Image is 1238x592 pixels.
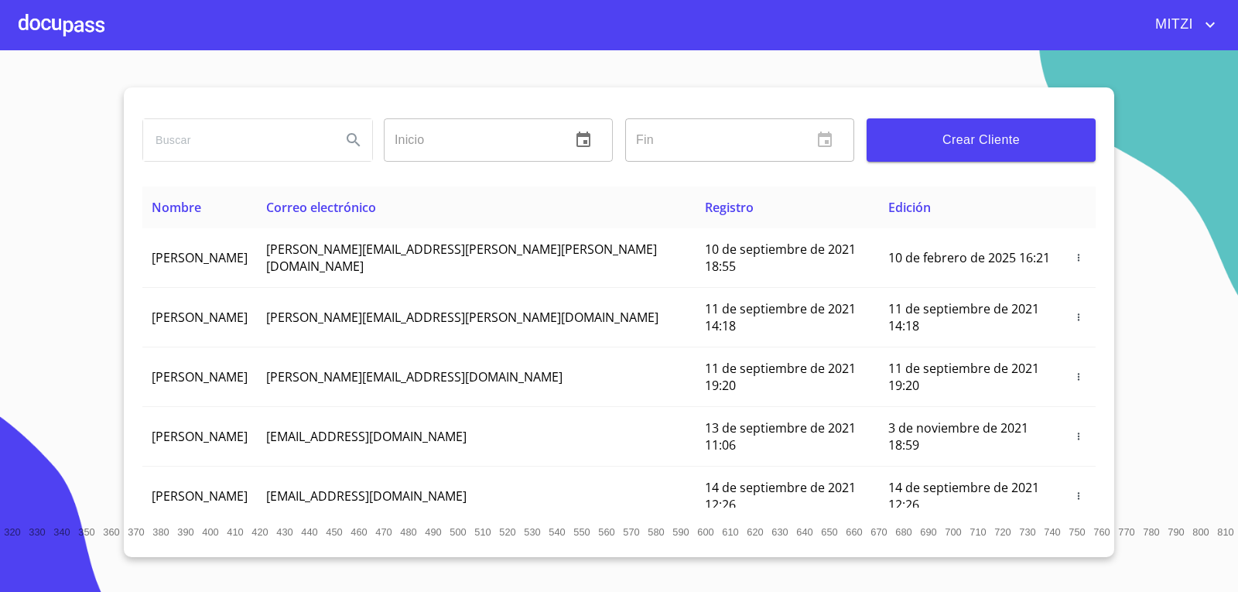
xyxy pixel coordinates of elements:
[223,520,248,545] button: 410
[867,520,891,545] button: 670
[672,526,689,538] span: 590
[879,129,1083,151] span: Crear Cliente
[177,526,193,538] span: 390
[1093,526,1110,538] span: 760
[446,520,470,545] button: 500
[152,428,248,445] span: [PERSON_NAME]
[990,520,1015,545] button: 720
[251,526,268,538] span: 420
[842,520,867,545] button: 660
[705,360,856,394] span: 11 de septiembre de 2021 19:20
[152,488,248,505] span: [PERSON_NAME]
[705,419,856,453] span: 13 de septiembre de 2021 11:06
[792,520,817,545] button: 640
[1118,526,1134,538] span: 770
[149,520,173,545] button: 380
[697,526,713,538] span: 600
[1065,520,1089,545] button: 750
[347,520,371,545] button: 460
[966,520,990,545] button: 710
[644,520,669,545] button: 580
[266,368,563,385] span: [PERSON_NAME][EMAIL_ADDRESS][DOMAIN_NAME]
[1069,526,1085,538] span: 750
[520,520,545,545] button: 530
[276,526,292,538] span: 430
[266,241,657,275] span: [PERSON_NAME][EMAIL_ADDRESS][PERSON_NAME][PERSON_NAME][DOMAIN_NAME]
[594,520,619,545] button: 560
[545,520,569,545] button: 540
[50,520,74,545] button: 340
[743,520,768,545] button: 620
[266,199,376,216] span: Correo electrónico
[128,526,144,538] span: 370
[870,526,887,538] span: 670
[1144,12,1219,37] button: account of current user
[1164,520,1188,545] button: 790
[888,300,1039,334] span: 11 de septiembre de 2021 14:18
[888,249,1050,266] span: 10 de febrero de 2025 16:21
[768,520,792,545] button: 630
[124,520,149,545] button: 370
[326,526,342,538] span: 450
[867,118,1096,162] button: Crear Cliente
[945,526,961,538] span: 700
[322,520,347,545] button: 450
[821,526,837,538] span: 650
[152,309,248,326] span: [PERSON_NAME]
[817,520,842,545] button: 650
[1168,526,1184,538] span: 790
[1019,526,1035,538] span: 730
[266,428,467,445] span: [EMAIL_ADDRESS][DOMAIN_NAME]
[669,520,693,545] button: 590
[623,526,639,538] span: 570
[297,520,322,545] button: 440
[499,526,515,538] span: 520
[400,526,416,538] span: 480
[771,526,788,538] span: 630
[994,526,1011,538] span: 720
[888,199,931,216] span: Edición
[335,121,372,159] button: Search
[1139,520,1164,545] button: 780
[718,520,743,545] button: 610
[888,419,1028,453] span: 3 de noviembre de 2021 18:59
[74,520,99,545] button: 350
[1144,12,1201,37] span: MITZI
[375,526,392,538] span: 470
[1089,520,1114,545] button: 760
[1015,520,1040,545] button: 730
[152,199,201,216] span: Nombre
[573,526,590,538] span: 550
[470,520,495,545] button: 510
[227,526,243,538] span: 410
[495,520,520,545] button: 520
[173,520,198,545] button: 390
[301,526,317,538] span: 440
[78,526,94,538] span: 350
[99,520,124,545] button: 360
[524,526,540,538] span: 530
[1192,526,1209,538] span: 800
[693,520,718,545] button: 600
[722,526,738,538] span: 610
[916,520,941,545] button: 690
[371,520,396,545] button: 470
[941,520,966,545] button: 700
[248,520,272,545] button: 420
[1217,526,1233,538] span: 810
[396,520,421,545] button: 480
[266,488,467,505] span: [EMAIL_ADDRESS][DOMAIN_NAME]
[846,526,862,538] span: 660
[143,119,329,161] input: search
[891,520,916,545] button: 680
[450,526,466,538] span: 500
[425,526,441,538] span: 490
[888,360,1039,394] span: 11 de septiembre de 2021 19:20
[266,309,658,326] span: [PERSON_NAME][EMAIL_ADDRESS][PERSON_NAME][DOMAIN_NAME]
[569,520,594,545] button: 550
[103,526,119,538] span: 360
[970,526,986,538] span: 710
[1143,526,1159,538] span: 780
[1040,520,1065,545] button: 740
[152,368,248,385] span: [PERSON_NAME]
